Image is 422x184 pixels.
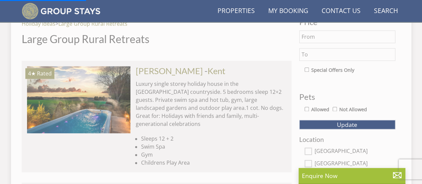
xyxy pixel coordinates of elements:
[22,3,101,19] img: Group Stays
[299,136,395,143] h3: Location
[299,30,395,43] input: From
[136,66,203,76] a: [PERSON_NAME]
[37,70,52,77] span: Rated
[27,66,130,133] a: 4★ Rated
[215,4,258,19] a: Properties
[266,4,311,19] a: My Booking
[302,171,402,180] p: Enquire Now
[319,4,363,19] a: Contact Us
[22,33,291,45] h1: Large Group Rural Retreats
[141,151,286,159] li: Gym
[337,121,357,129] span: Update
[28,70,36,77] span: BELLUS has a 4 star rating under the Quality in Tourism Scheme
[141,159,286,167] li: Childrens Play Area
[141,135,286,143] li: Sleeps 12 + 2
[55,20,58,27] span: >
[141,143,286,151] li: Swim Spa
[136,80,286,128] p: Luxury single storey holiday house in the [GEOGRAPHIC_DATA] countryside. 5 bedrooms sleep 12+2 gu...
[299,120,395,129] button: Update
[22,20,55,27] a: Holiday Ideas
[299,48,395,61] input: To
[207,66,226,76] a: Kent
[371,4,401,19] a: Search
[299,18,395,26] h3: Price
[311,66,354,74] label: Special Offers Only
[315,148,395,155] label: [GEOGRAPHIC_DATA]
[204,66,226,76] span: -
[299,93,395,101] h3: Pets
[58,20,127,27] a: Large Group Rural Retreats
[27,66,130,133] img: Bellus-kent-large-group-holiday-home-sleeps-13.original.jpg
[311,106,329,113] label: Allowed
[339,106,367,113] label: Not Allowed
[315,160,395,168] label: [GEOGRAPHIC_DATA]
